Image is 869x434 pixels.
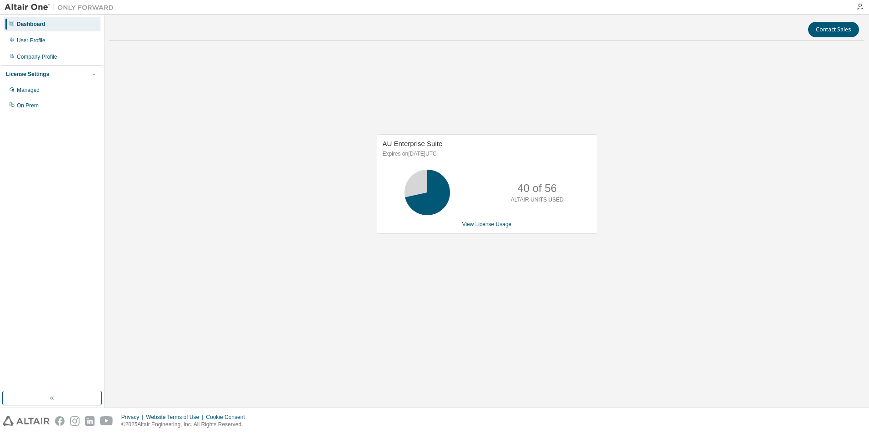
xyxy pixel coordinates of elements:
img: altair_logo.svg [3,416,50,426]
button: Contact Sales [808,22,859,37]
div: Company Profile [17,53,57,61]
p: Expires on [DATE] UTC [383,150,589,158]
p: ALTAIR UNITS USED [511,196,564,204]
div: Managed [17,86,40,94]
p: 40 of 56 [517,181,557,196]
img: youtube.svg [100,416,113,426]
a: View License Usage [462,221,512,227]
div: Cookie Consent [206,414,250,421]
img: Altair One [5,3,118,12]
span: AU Enterprise Suite [383,140,443,147]
img: linkedin.svg [85,416,95,426]
div: User Profile [17,37,45,44]
div: License Settings [6,71,49,78]
img: facebook.svg [55,416,65,426]
div: Privacy [121,414,146,421]
img: instagram.svg [70,416,80,426]
div: On Prem [17,102,39,109]
p: © 2025 Altair Engineering, Inc. All Rights Reserved. [121,421,250,429]
div: Website Terms of Use [146,414,206,421]
div: Dashboard [17,20,45,28]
